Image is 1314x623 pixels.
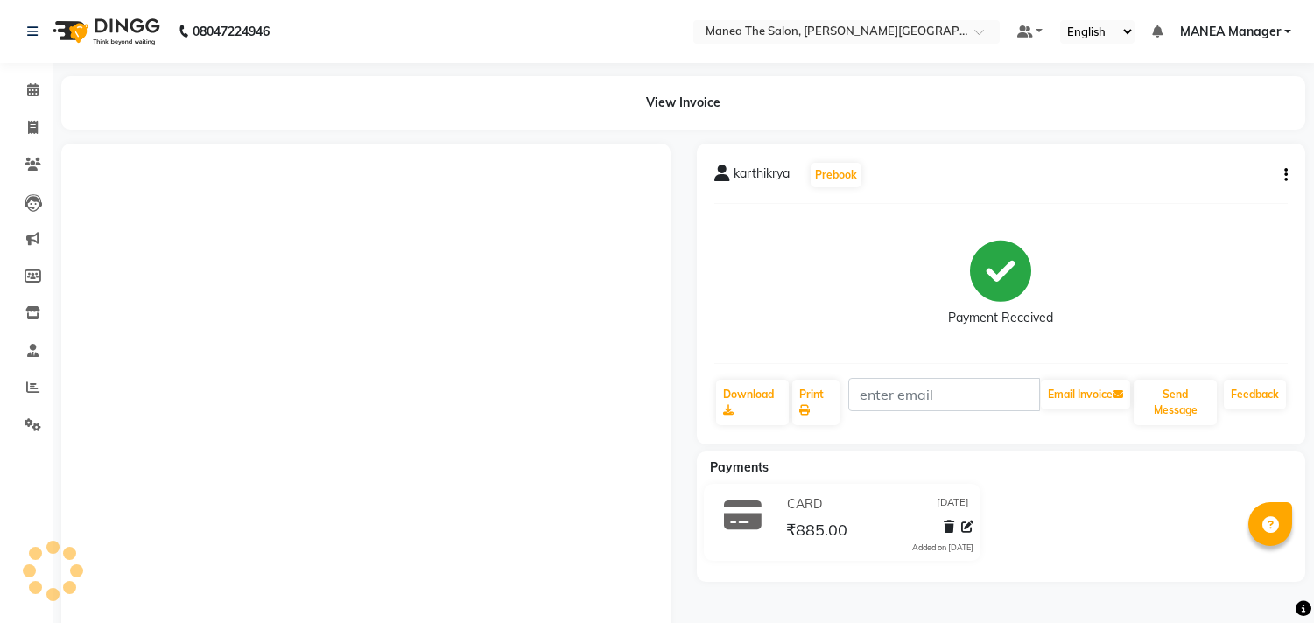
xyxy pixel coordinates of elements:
[61,76,1305,129] div: View Invoice
[786,520,847,544] span: ₹885.00
[1180,23,1281,41] span: MANEA Manager
[1224,380,1286,409] a: Feedback
[792,380,840,425] a: Print
[811,163,861,187] button: Prebook
[1134,380,1217,425] button: Send Message
[716,380,789,425] a: Download
[193,7,270,56] b: 08047224946
[734,164,790,189] span: karthikrya
[1041,380,1130,409] button: Email Invoice
[912,542,973,554] div: Added on [DATE]
[710,459,769,475] span: Payments
[45,7,165,56] img: logo
[937,495,969,514] span: [DATE]
[787,495,822,514] span: CARD
[948,309,1053,327] div: Payment Received
[1240,553,1296,605] iframe: chat widget
[848,378,1040,411] input: enter email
